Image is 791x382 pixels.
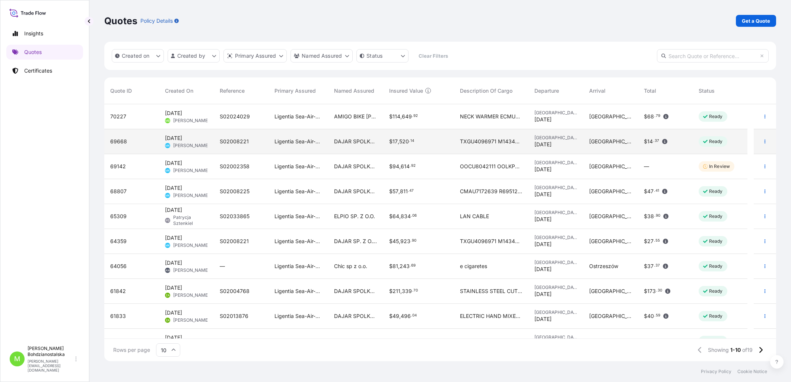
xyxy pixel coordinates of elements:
span: S02033865 [220,213,250,220]
span: [GEOGRAPHIC_DATA] [534,210,577,216]
span: 114 [393,114,400,119]
span: $ [644,189,647,194]
span: . [412,289,413,292]
span: ELECTRIC HAND MIXERS AND HAND BLENDERS TCNU1070311 M5268750 40HC 18648.73 KG 72.123 M3 3742 CTN T... [460,312,522,320]
span: , [400,289,402,294]
p: In Review [709,163,730,169]
button: createdBy Filter options [168,49,220,63]
span: DAJAR SPOLKA Z O.O. [334,188,377,195]
span: 79 [656,115,660,117]
p: Ready [709,238,723,244]
a: Quotes [6,45,83,60]
span: [GEOGRAPHIC_DATA] [589,337,632,345]
span: 49 [393,313,399,319]
span: Ligentia Sea-Air-Rail Sp. z o.o. [274,188,322,195]
span: [DATE] [165,284,182,292]
span: [DATE] [165,334,182,341]
button: Clear Filters [412,50,454,62]
span: Primary Assured [274,87,316,95]
span: 04 [412,314,417,317]
span: [PERSON_NAME] [173,168,209,174]
span: 69142 [110,163,126,170]
span: [DATE] [165,309,182,316]
span: , [400,114,402,119]
span: . [654,314,655,317]
span: LAN CABLE [460,213,489,220]
span: $ [644,264,647,269]
span: $ [389,114,393,119]
span: Showing [708,346,729,354]
a: Privacy Policy [701,369,731,375]
span: $ [389,214,393,219]
span: Arrival [589,87,606,95]
span: TXGU4096971 M1434940 40HC 4561.92 KG 65.127 M3 1536 CTN || METAL ORGANIZERS [460,138,522,145]
a: Cookie Notice [737,369,767,375]
span: NECK WARMER ECMU7394388 M4030008 40HC 4043.20 KG 61.35 M3 1064 CTN GESU6759560 M2235184 40HC 4043... [460,113,522,120]
span: DAJAR SPOLKA Z O.O. [334,287,377,295]
span: STAINLESS STEEL CUTLERY SETS CAAU6187330 M4447000 40HC 21425.00 KG 60.49 M3 2410 CTN [460,287,522,295]
span: 92 [411,165,416,167]
span: [GEOGRAPHIC_DATA] [589,238,632,245]
span: 90 [656,214,660,217]
span: Description Of Cargo [460,87,512,95]
span: 90 [412,239,416,242]
span: 37 [655,264,660,267]
span: Status [699,87,715,95]
p: Ready [709,263,723,269]
span: $ [644,313,647,319]
span: , [398,264,400,269]
span: . [408,190,409,192]
span: Ligentia Sea-Air-Rail Sp. z o.o. [274,287,322,295]
span: . [411,314,412,317]
p: Ready [709,338,723,344]
span: $ [644,114,647,119]
span: 173 [647,289,656,294]
span: [GEOGRAPHIC_DATA] [534,160,577,166]
span: e cigaretes [460,262,487,270]
span: [PERSON_NAME] [173,118,209,124]
p: Quotes [24,48,42,56]
span: 40 [647,313,654,319]
span: [DATE] [534,166,552,173]
span: Ostrzeszów [589,262,618,270]
span: TXGU4096971 M1434940 40HC 4561.92 KG 65.127 M3 1536 CTN || METAL ORGANIZERS [460,238,522,245]
p: Status [366,52,382,60]
span: 57 [393,189,398,194]
span: 92 [413,115,418,117]
span: [DATE] [534,241,552,248]
span: . [411,214,412,217]
span: S02008221 [220,138,249,145]
span: 37 [655,140,659,142]
p: [PERSON_NAME] Bohdzianostalska [28,346,74,357]
span: [PERSON_NAME] [173,242,209,248]
span: . [410,239,412,242]
span: DAJAR SPOLKA Z O.O. [334,337,377,345]
span: 834 [401,214,411,219]
span: . [654,214,655,217]
span: $ [389,164,393,169]
span: S02008221 [220,337,249,345]
span: [DATE] [165,206,182,214]
span: Rows per page [113,346,150,354]
p: Clear Filters [419,52,448,60]
span: 47 [409,190,414,192]
span: [DATE] [165,259,182,267]
span: $ [389,239,393,244]
span: 811 [400,189,408,194]
button: createdOn Filter options [112,49,164,63]
span: MK [165,142,170,149]
span: 81 [393,264,398,269]
span: 496 [401,313,411,319]
span: [GEOGRAPHIC_DATA] [589,138,632,145]
span: OOCU8042111 OOLKPH0345 40HC 18000.00 KG 65.64 M3 3000 CTN || GLASS CONTAINER OOCU8892476 OOLKPJ95... [460,163,522,170]
span: S02008221 [220,238,249,245]
span: 30 [658,289,662,292]
span: MK [165,167,170,174]
span: [PERSON_NAME] [173,192,209,198]
span: 70 [413,289,418,292]
span: 47 [647,189,654,194]
span: [GEOGRAPHIC_DATA] [534,309,577,315]
span: [GEOGRAPHIC_DATA] [534,235,577,241]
